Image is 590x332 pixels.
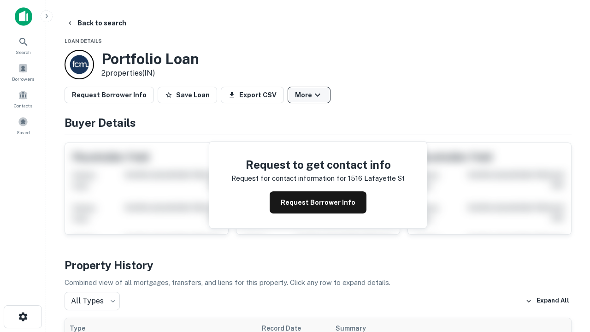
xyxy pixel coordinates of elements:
p: 2 properties (IN) [101,68,199,79]
button: Save Loan [158,87,217,103]
div: All Types [65,292,120,310]
span: Saved [17,129,30,136]
p: Combined view of all mortgages, transfers, and liens for this property. Click any row to expand d... [65,277,572,288]
h4: Buyer Details [65,114,572,131]
span: Search [16,48,31,56]
iframe: Chat Widget [544,229,590,273]
span: Contacts [14,102,32,109]
span: Loan Details [65,38,102,44]
button: Back to search [63,15,130,31]
button: Request Borrower Info [65,87,154,103]
span: Borrowers [12,75,34,83]
h3: Portfolio Loan [101,50,199,68]
a: Borrowers [3,59,43,84]
h4: Property History [65,257,572,273]
p: 1516 lafayette st [348,173,405,184]
a: Search [3,33,43,58]
button: More [288,87,330,103]
button: Expand All [523,294,572,308]
a: Saved [3,113,43,138]
a: Contacts [3,86,43,111]
p: Request for contact information for [231,173,346,184]
button: Request Borrower Info [270,191,366,213]
img: capitalize-icon.png [15,7,32,26]
button: Export CSV [221,87,284,103]
h4: Request to get contact info [231,156,405,173]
